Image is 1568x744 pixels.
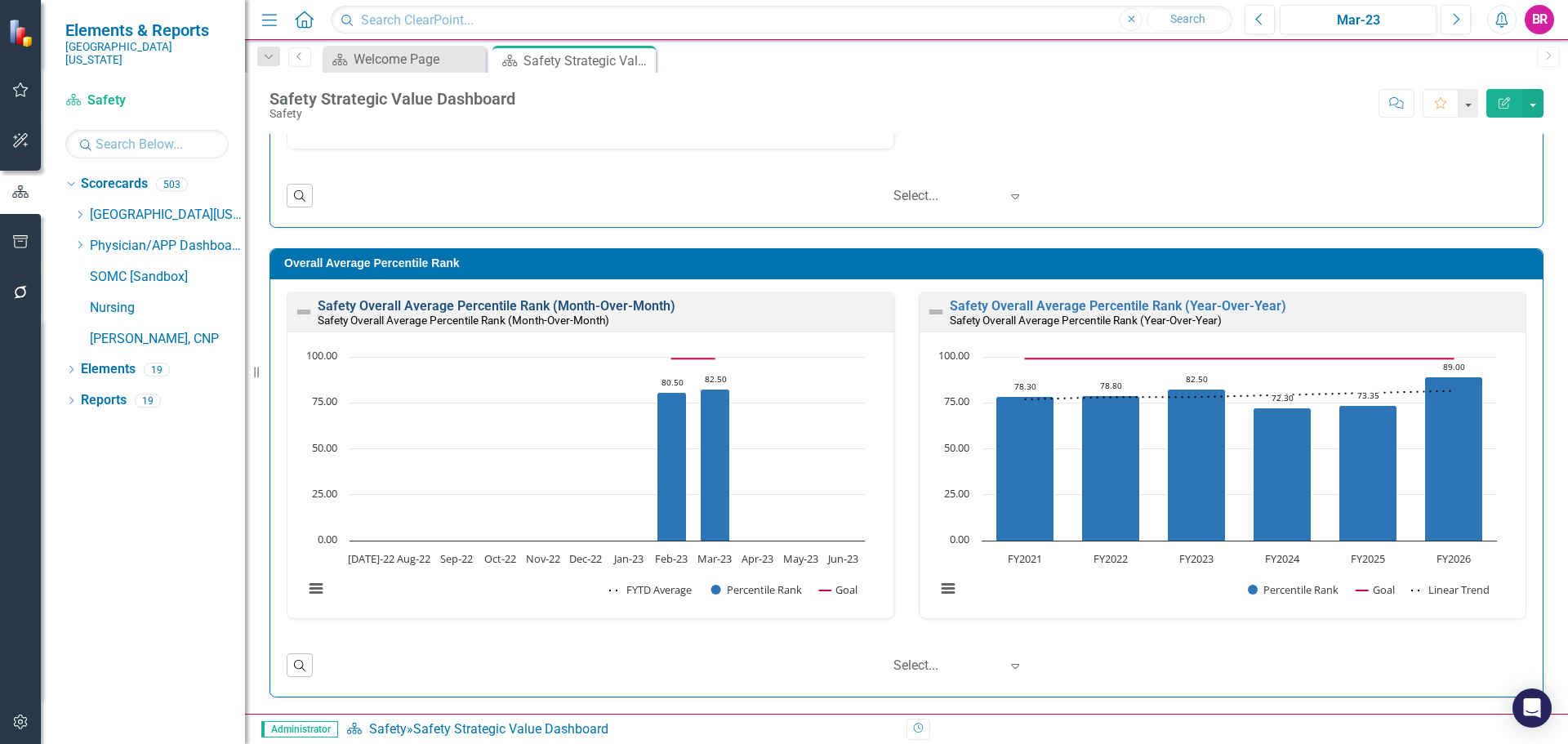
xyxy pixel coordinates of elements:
input: Search ClearPoint... [331,6,1232,34]
text: Nov-22 [526,551,560,566]
text: 50.00 [312,440,337,455]
text: FY2026 [1437,551,1471,566]
a: Safety [369,721,407,737]
text: 80.50 [661,376,684,388]
a: Safety Overall Average Percentile Rank (Year-Over-Year) [950,298,1286,314]
text: Aug-22 [397,551,430,566]
path: FY2026, 89. Percentile Rank. [1425,376,1483,541]
div: Mar-23 [1285,11,1431,30]
a: Reports [81,391,127,410]
text: FY2025 [1351,551,1385,566]
text: 82.50 [1186,373,1208,385]
button: Show Percentile Rank [711,582,803,597]
button: Show Goal [1356,582,1395,597]
g: Percentile Rank, series 1 of 3. Bar series with 6 bars. [996,376,1483,541]
a: [GEOGRAPHIC_DATA][US_STATE] [90,206,245,225]
text: 75.00 [312,394,337,408]
text: 25.00 [944,486,969,501]
text: FY2023 [1179,551,1214,566]
div: 19 [135,394,161,408]
text: Feb-23 [655,551,688,566]
text: Oct-22 [484,551,516,566]
text: 100.00 [938,348,969,363]
div: Chart. Highcharts interactive chart. [928,349,1517,614]
div: Safety Strategic Value Dashboard [413,721,608,737]
text: 25.00 [312,486,337,501]
button: Show Percentile Rank [1248,582,1339,597]
div: Chart. Highcharts interactive chart. [296,349,885,614]
a: Physician/APP Dashboards [90,237,245,256]
div: Double-Click to Edit [287,291,894,619]
text: 82.50 [705,373,727,385]
button: Show FYTD Average [609,582,693,597]
text: 72.30 [1272,392,1294,403]
span: Elements & Reports [65,20,229,40]
button: Show Goal [819,582,857,597]
div: Safety Strategic Value Dashboard [269,90,515,108]
text: 75.00 [944,394,969,408]
small: Safety Overall Average Percentile Rank (Month-Over-Month) [318,314,609,327]
div: 19 [144,363,170,376]
div: 503 [156,177,188,191]
path: FY2025, 73.35. Percentile Rank. [1339,405,1397,541]
input: Search Below... [65,130,229,158]
path: Feb-23, 80.5. Percentile Rank. [657,392,687,541]
h3: Overall Average Percentile Rank [284,257,1535,270]
text: Apr-23 [742,551,773,566]
div: Double-Click to Edit [919,291,1526,619]
g: Goal, series 3 of 3. Line with 12 data points. [371,355,717,362]
div: » [346,720,894,739]
text: 89.00 [1443,361,1465,372]
text: 0.00 [950,532,969,546]
text: Mar-23 [697,551,732,566]
text: Jun-23 [826,551,858,566]
text: 50.00 [944,440,969,455]
svg: Interactive chart [928,349,1505,614]
path: FY2023, 82.5. Percentile Rank. [1168,389,1226,541]
text: Sep-22 [440,551,473,566]
a: Welcome Page [327,49,482,69]
a: Safety [65,91,229,110]
a: Safety Overall Average Percentile Rank (Month-Over-Month) [318,298,675,314]
small: Safety Overall Average Percentile Rank (Year-Over-Year) [950,314,1222,327]
text: FY2022 [1094,551,1128,566]
button: BR [1525,5,1554,34]
text: FY2024 [1265,551,1300,566]
small: [GEOGRAPHIC_DATA][US_STATE] [65,40,229,67]
text: 73.35 [1357,390,1379,401]
div: Safety [269,108,515,120]
path: FY2024, 72.3. Percentile Rank. [1254,408,1312,541]
div: Welcome Page [354,49,482,69]
a: Elements [81,360,136,379]
div: Safety Strategic Value Dashboard [523,51,652,71]
path: FY2021, 78.3. Percentile Rank. [996,396,1054,541]
button: Mar-23 [1280,5,1437,34]
div: Open Intercom Messenger [1512,688,1552,728]
text: 0.00 [318,532,337,546]
button: Search [1147,8,1228,31]
a: Scorecards [81,175,148,194]
img: ClearPoint Strategy [8,19,37,47]
text: FY2021 [1008,551,1042,566]
text: [DATE]-22 [348,551,394,566]
a: SOMC [Sandbox] [90,268,245,287]
a: Nursing [90,299,245,318]
svg: Interactive chart [296,349,873,614]
text: 78.80 [1100,380,1122,391]
text: May-23 [783,551,818,566]
button: Show Linear Trend [1411,582,1490,597]
text: 100.00 [306,348,337,363]
span: Search [1170,12,1205,25]
button: View chart menu, Chart [937,577,960,600]
path: Mar-23, 82.5. Percentile Rank. [701,389,730,541]
path: FY2022, 78.8. Percentile Rank. [1082,395,1140,541]
text: 78.30 [1014,381,1036,392]
span: Administrator [261,721,338,737]
img: Not Defined [926,302,946,322]
a: [PERSON_NAME], CNP [90,330,245,349]
img: Not Defined [294,302,314,322]
text: Dec-22 [569,551,602,566]
button: View chart menu, Chart [305,577,327,600]
text: Jan-23 [612,551,644,566]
